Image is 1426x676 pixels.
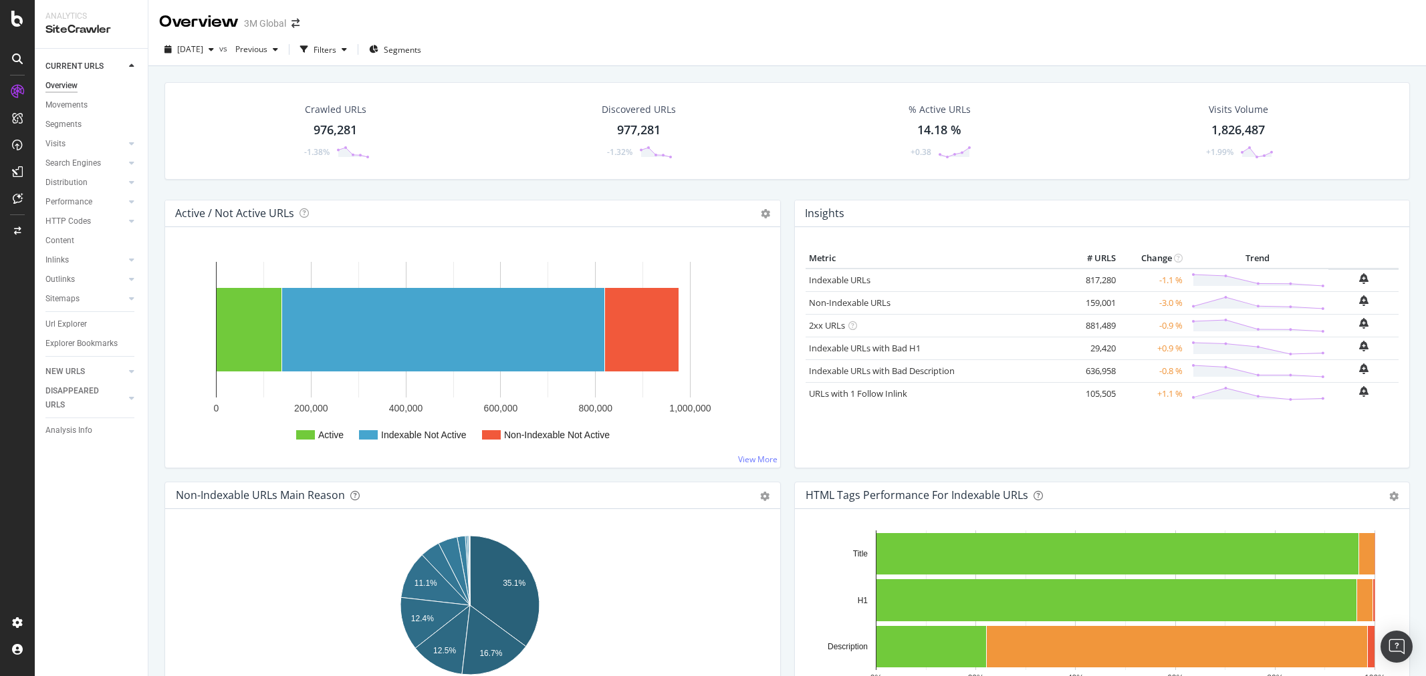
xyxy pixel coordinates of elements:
div: gear [760,492,769,501]
a: CURRENT URLS [45,59,125,73]
text: 16.7% [479,649,502,658]
button: Filters [295,39,352,60]
th: Trend [1186,248,1328,269]
div: Sitemaps [45,292,80,306]
button: Segments [364,39,427,60]
text: H1 [857,596,868,605]
td: +1.1 % [1119,382,1186,405]
span: Segments [384,44,421,55]
text: 0 [214,403,219,413]
div: 3M Global [244,17,286,30]
div: bell-plus [1359,318,1369,329]
h4: Active / Not Active URLs [175,204,294,222]
i: Options [761,209,770,218]
td: -0.9 % [1119,314,1186,337]
div: NEW URLS [45,365,85,379]
td: -0.8 % [1119,359,1186,382]
td: -1.1 % [1119,269,1186,292]
td: -3.0 % [1119,291,1186,314]
td: +0.9 % [1119,337,1186,359]
a: NEW URLS [45,365,125,379]
div: Crawled URLs [305,103,366,116]
div: 14.18 % [917,122,961,139]
div: bell-plus [1359,273,1369,284]
th: # URLS [1066,248,1119,269]
a: Analysis Info [45,424,138,438]
div: SiteCrawler [45,22,137,37]
text: 35.1% [503,578,525,588]
div: +0.38 [911,146,931,158]
text: 12.5% [433,646,456,655]
td: 159,001 [1066,291,1119,314]
a: Inlinks [45,253,125,267]
div: % Active URLs [909,103,971,116]
div: 976,281 [314,122,357,139]
div: Outlinks [45,273,75,287]
a: Content [45,234,138,248]
div: Analysis Info [45,424,92,438]
div: 977,281 [617,122,661,139]
a: 2xx URLs [809,319,845,331]
a: Indexable URLs [809,274,870,286]
div: CURRENT URLS [45,59,104,73]
a: Outlinks [45,273,125,287]
th: Metric [806,248,1066,269]
div: -1.38% [304,146,330,158]
span: vs [219,43,230,54]
div: Distribution [45,176,88,190]
text: Title [852,549,868,558]
div: -1.32% [607,146,632,158]
text: Indexable Not Active [381,430,467,440]
a: Indexable URLs with Bad H1 [809,342,921,354]
a: HTTP Codes [45,214,125,228]
div: bell-plus [1359,341,1369,351]
a: Search Engines [45,156,125,170]
text: 1,000,000 [669,403,711,413]
a: Url Explorer [45,317,138,331]
div: Open Intercom Messenger [1381,631,1413,663]
div: Movements [45,98,88,112]
td: 29,420 [1066,337,1119,359]
a: Non-Indexable URLs [809,297,890,309]
div: Segments [45,118,82,132]
a: View More [738,454,778,465]
button: Previous [230,39,283,60]
a: DISAPPEARED URLS [45,384,125,412]
text: 200,000 [294,403,328,413]
div: DISAPPEARED URLS [45,384,113,412]
div: 1,826,487 [1211,122,1265,139]
a: Distribution [45,176,125,190]
a: Segments [45,118,138,132]
div: Non-Indexable URLs Main Reason [176,488,345,502]
div: arrow-right-arrow-left [291,19,300,28]
div: bell-plus [1359,363,1369,374]
div: Explorer Bookmarks [45,337,118,351]
text: 11.1% [414,578,437,588]
text: Description [827,642,867,651]
h4: Insights [805,204,844,222]
td: 636,958 [1066,359,1119,382]
th: Change [1119,248,1186,269]
text: 400,000 [389,403,423,413]
a: Movements [45,98,138,112]
td: 105,505 [1066,382,1119,405]
span: Previous [230,43,267,55]
div: Filters [314,44,336,55]
div: HTML Tags Performance for Indexable URLs [806,488,1028,502]
a: Explorer Bookmarks [45,337,138,351]
svg: A chart. [176,248,769,457]
td: 881,489 [1066,314,1119,337]
div: Visits [45,137,66,151]
div: HTTP Codes [45,214,91,228]
button: [DATE] [159,39,219,60]
div: Search Engines [45,156,101,170]
a: Performance [45,195,125,209]
a: Visits [45,137,125,151]
td: 817,280 [1066,269,1119,292]
a: Sitemaps [45,292,125,306]
div: Visits Volume [1209,103,1268,116]
div: bell-plus [1359,386,1369,397]
div: gear [1389,492,1399,501]
div: Analytics [45,11,137,22]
